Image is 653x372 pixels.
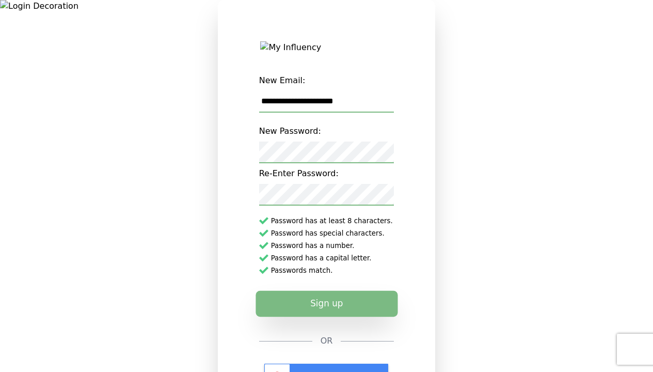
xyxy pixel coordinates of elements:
[271,265,394,276] span: Passwords match.
[321,335,333,347] span: OR
[256,291,397,317] button: Sign up
[271,215,394,226] span: Password has at least 8 characters.
[259,121,394,142] label: New Password:
[271,240,394,251] span: Password has a number.
[271,227,394,239] span: Password has special characters.
[271,252,394,263] span: Password has a capital letter.
[259,70,394,91] label: New Email:
[260,41,392,54] img: My Influency
[259,163,394,184] label: Re-Enter Password:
